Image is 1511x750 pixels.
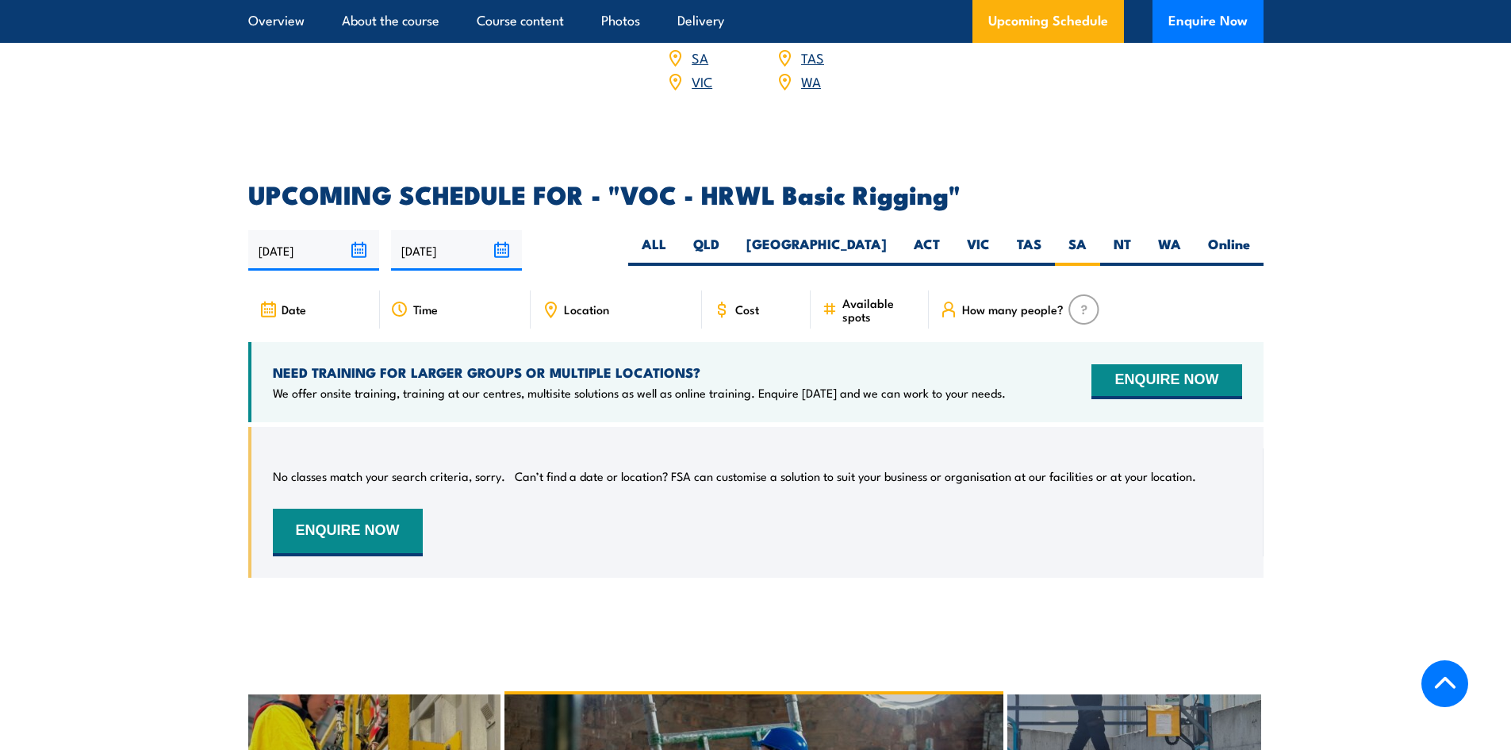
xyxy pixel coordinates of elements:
span: Location [564,302,609,316]
span: Cost [735,302,759,316]
input: To date [391,230,522,271]
label: ACT [900,235,953,266]
label: ALL [628,235,680,266]
span: How many people? [962,302,1064,316]
p: We offer onsite training, training at our centres, multisite solutions as well as online training... [273,385,1006,401]
span: Available spots [842,296,918,323]
input: From date [248,230,379,271]
label: TAS [1003,235,1055,266]
h2: UPCOMING SCHEDULE FOR - "VOC - HRWL Basic Rigging" [248,183,1264,205]
button: ENQUIRE NOW [1091,364,1241,399]
label: Online [1195,235,1264,266]
label: [GEOGRAPHIC_DATA] [733,235,900,266]
h4: NEED TRAINING FOR LARGER GROUPS OR MULTIPLE LOCATIONS? [273,363,1006,381]
span: Time [413,302,438,316]
p: Can’t find a date or location? FSA can customise a solution to suit your business or organisation... [515,468,1196,484]
label: WA [1145,235,1195,266]
label: SA [1055,235,1100,266]
a: SA [692,48,708,67]
a: WA [801,71,821,90]
p: No classes match your search criteria, sorry. [273,468,505,484]
a: VIC [692,71,712,90]
label: VIC [953,235,1003,266]
span: Date [282,302,306,316]
label: QLD [680,235,733,266]
a: TAS [801,48,824,67]
button: ENQUIRE NOW [273,509,423,556]
label: NT [1100,235,1145,266]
